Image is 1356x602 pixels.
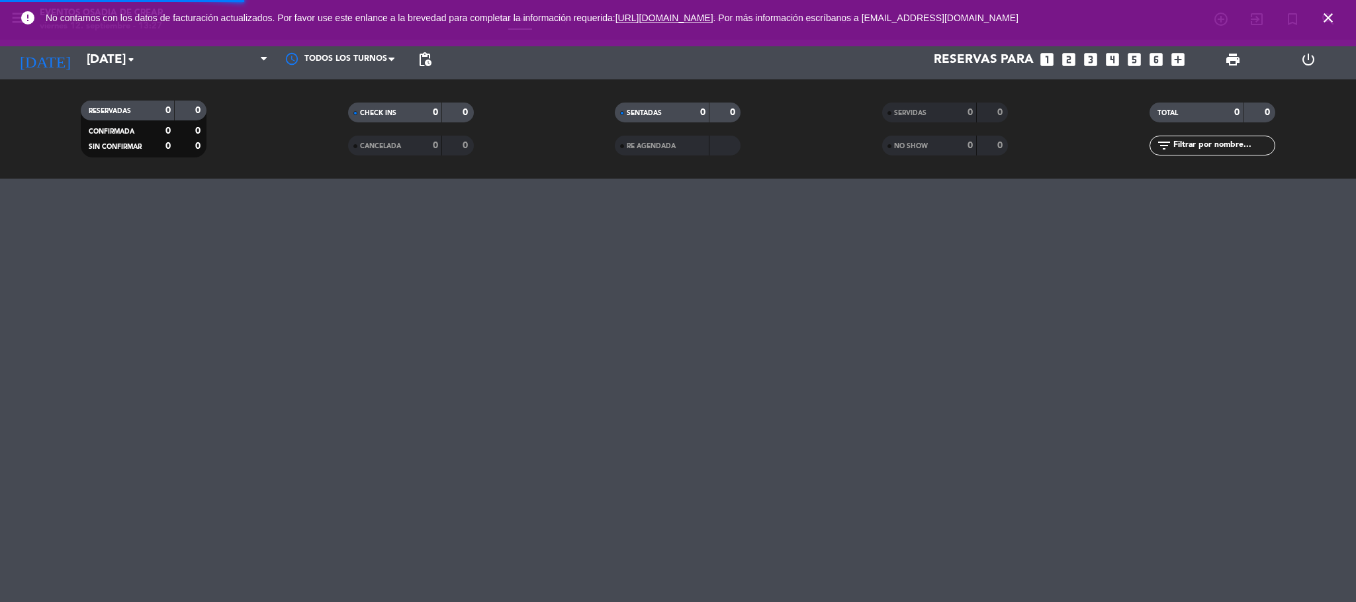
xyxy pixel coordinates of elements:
div: LOG OUT [1271,40,1346,79]
input: Filtrar por nombre... [1172,138,1275,153]
strong: 0 [195,126,203,136]
i: looks_two [1060,51,1077,68]
i: power_settings_new [1300,52,1316,67]
span: Reservas para [934,52,1034,67]
i: [DATE] [10,45,80,74]
strong: 0 [165,106,171,115]
i: arrow_drop_down [123,52,139,67]
span: NO SHOW [894,143,928,150]
span: SERVIDAS [894,110,927,116]
strong: 0 [433,108,438,117]
strong: 0 [1265,108,1273,117]
i: looks_6 [1148,51,1165,68]
span: CANCELADA [360,143,401,150]
span: RESERVADAS [89,108,131,114]
span: pending_actions [417,52,433,67]
span: print [1225,52,1241,67]
i: looks_3 [1082,51,1099,68]
strong: 0 [195,106,203,115]
i: looks_5 [1126,51,1143,68]
strong: 0 [997,108,1005,117]
strong: 0 [968,108,973,117]
strong: 0 [968,141,973,150]
strong: 0 [195,142,203,151]
span: CONFIRMADA [89,128,134,135]
span: No contamos con los datos de facturación actualizados. Por favor use este enlance a la brevedad p... [46,13,1018,23]
strong: 0 [997,141,1005,150]
strong: 0 [165,126,171,136]
i: add_box [1169,51,1187,68]
i: error [20,10,36,26]
strong: 0 [433,141,438,150]
i: close [1320,10,1336,26]
strong: 0 [730,108,738,117]
strong: 0 [700,108,705,117]
strong: 0 [1234,108,1240,117]
i: filter_list [1156,138,1172,153]
span: CHECK INS [360,110,396,116]
a: . Por más información escríbanos a [EMAIL_ADDRESS][DOMAIN_NAME] [713,13,1018,23]
span: SIN CONFIRMAR [89,144,142,150]
span: TOTAL [1157,110,1178,116]
a: [URL][DOMAIN_NAME] [615,13,713,23]
span: SENTADAS [627,110,662,116]
i: looks_one [1038,51,1056,68]
i: looks_4 [1104,51,1121,68]
strong: 0 [165,142,171,151]
strong: 0 [463,108,471,117]
span: RE AGENDADA [627,143,676,150]
strong: 0 [463,141,471,150]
